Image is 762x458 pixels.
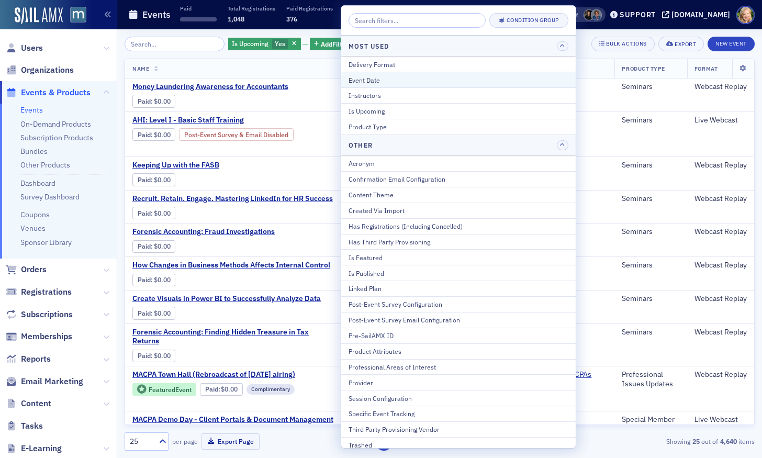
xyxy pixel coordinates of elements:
[154,209,171,217] span: $0.00
[132,116,308,125] span: AHI: Level I - Basic Staff Training
[205,385,221,393] span: :
[6,64,74,76] a: Organizations
[622,116,680,125] div: Seminars
[694,328,747,337] div: Webcast Replay
[6,42,43,54] a: Users
[349,159,568,168] div: Acronym
[132,307,175,319] div: Paid: 0 - $0
[349,409,568,418] div: Specific Event Tracking
[20,119,91,129] a: On-Demand Products
[349,60,568,69] div: Delivery Format
[70,7,86,23] img: SailAMX
[20,147,48,156] a: Bundles
[132,415,337,425] a: MACPA Demo Day - Client Portals & Document Management
[349,331,568,340] div: Pre-SailAMX ID
[694,161,747,170] div: Webcast Replay
[694,116,747,125] div: Live Webcast
[694,227,747,237] div: Webcast Replay
[662,11,734,18] button: [DOMAIN_NAME]
[341,343,576,359] button: Product Attributes
[132,116,337,125] a: AHI: Level I - Basic Staff Training
[6,309,73,320] a: Subscriptions
[154,309,171,317] span: $0.00
[6,420,43,432] a: Tasks
[6,264,47,275] a: Orders
[132,274,175,286] div: Paid: 0 - $0
[341,187,576,203] button: Content Theme
[132,161,308,170] a: Keeping Up with the FASB
[15,7,63,24] a: SailAMX
[6,286,72,298] a: Registrations
[349,269,568,278] div: Is Published
[21,309,73,320] span: Subscriptions
[63,7,86,25] a: View Homepage
[622,415,680,433] div: Special Member Events
[275,39,285,48] span: Yes
[349,315,568,325] div: Post-Event Survey Email Configuration
[341,87,576,103] button: Instructors
[341,119,576,135] button: Product Type
[132,194,333,204] a: Recruit. Retain. Engage. Mastering LinkedIn for HR Success
[584,9,595,20] span: Lauren McDonough
[6,398,51,409] a: Content
[138,97,151,105] a: Paid
[132,227,308,237] a: Forensic Accounting: Fraud Investigations
[349,362,568,372] div: Professional Areas of Interest
[21,87,91,98] span: Events & Products
[341,203,576,218] button: Created Via Import
[138,176,154,184] span: :
[349,75,568,85] div: Event Date
[341,312,576,328] button: Post-Event Survey Email Configuration
[349,174,568,184] div: Confirmation Email Configuration
[620,10,656,19] div: Support
[349,140,373,150] h4: Other
[21,353,51,365] span: Reports
[138,309,151,317] a: Paid
[138,352,151,360] a: Paid
[349,221,568,231] div: Has Registrations (Including Cancelled)
[341,249,576,265] button: Is Featured
[205,385,218,393] a: Paid
[200,383,243,396] div: Paid: 39 - $0
[349,299,568,309] div: Post-Event Survey Configuration
[694,370,747,379] div: Webcast Replay
[286,5,333,12] p: Paid Registrations
[221,385,238,393] span: $0.00
[349,122,568,131] div: Product Type
[6,87,91,98] a: Events & Products
[172,437,198,446] label: per page
[349,425,568,434] div: Third Party Provisioning Vendor
[130,436,153,447] div: 25
[132,294,321,304] a: Create Visuals in Power BI to Successfully Analyze Data
[154,176,171,184] span: $0.00
[622,161,680,170] div: Seminars
[154,276,171,284] span: $0.00
[507,17,559,23] div: Condition Group
[132,207,175,219] div: Paid: 0 - $0
[20,210,50,219] a: Coupons
[552,437,755,446] div: Showing out of items
[125,37,225,51] input: Search…
[622,65,665,72] span: Product Type
[694,194,747,204] div: Webcast Replay
[349,41,389,51] h4: Most Used
[20,105,43,115] a: Events
[154,97,171,105] span: $0.00
[138,309,154,317] span: :
[232,39,268,48] span: Is Upcoming
[341,374,576,390] button: Provider
[718,437,738,446] strong: 4,640
[349,347,568,356] div: Product Attributes
[606,41,647,47] div: Bulk Actions
[349,378,568,387] div: Provider
[591,37,655,51] button: Bulk Actions
[341,281,576,296] button: Linked Plan
[6,353,51,365] a: Reports
[286,15,297,23] span: 376
[132,328,337,346] a: Forensic Accounting: Finding Hidden Treasure in Tax Returns
[349,91,568,100] div: Instructors
[591,9,602,20] span: Chris Dougherty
